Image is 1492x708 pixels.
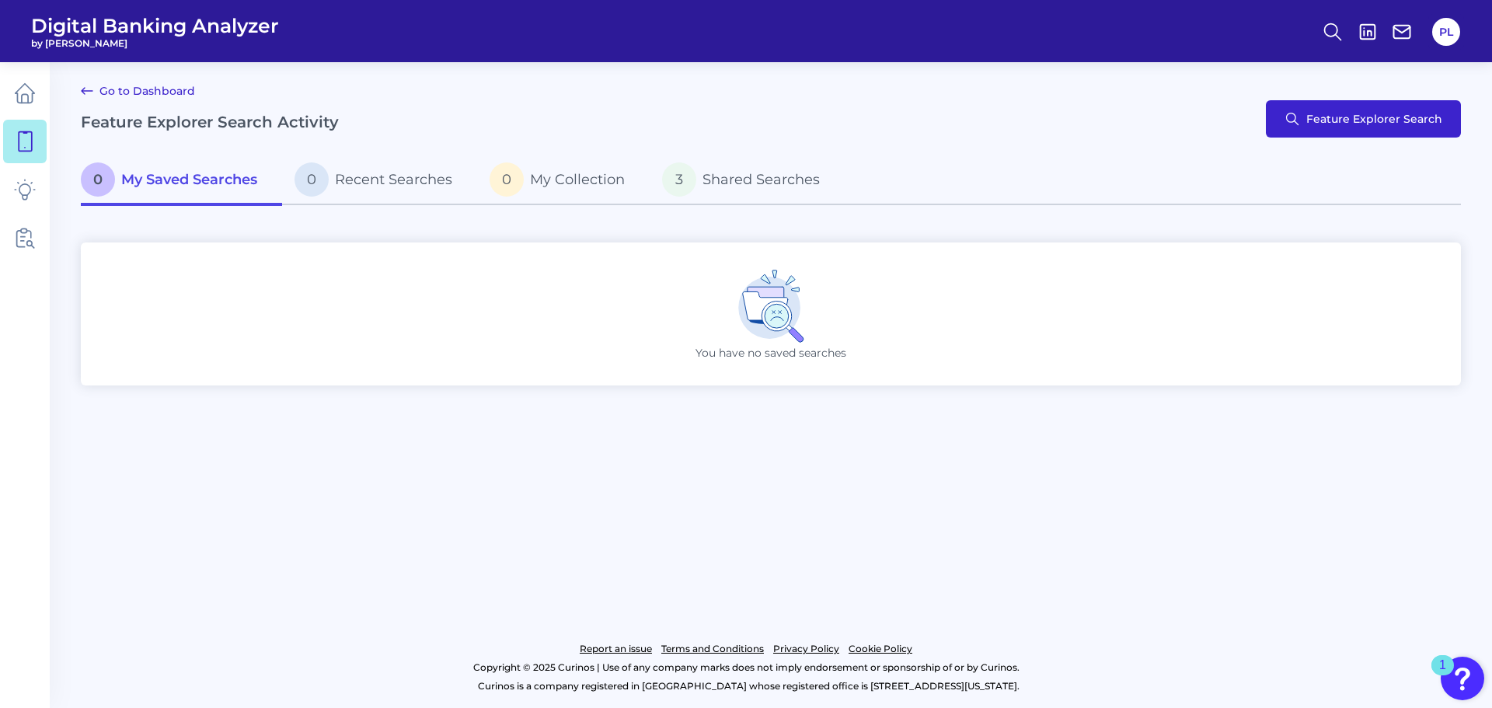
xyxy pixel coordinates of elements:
p: Curinos is a company registered in [GEOGRAPHIC_DATA] whose registered office is [STREET_ADDRESS][... [81,677,1416,696]
a: 0Recent Searches [282,156,477,206]
div: 1 [1439,665,1446,685]
span: 0 [295,162,329,197]
a: 0My Saved Searches [81,156,282,206]
button: PL [1432,18,1460,46]
span: by [PERSON_NAME] [31,37,279,49]
button: Open Resource Center, 1 new notification [1441,657,1484,700]
span: My Collection [530,171,625,188]
span: Digital Banking Analyzer [31,14,279,37]
span: Recent Searches [335,171,452,188]
span: My Saved Searches [121,171,257,188]
a: Go to Dashboard [81,82,195,100]
span: Shared Searches [702,171,820,188]
button: Feature Explorer Search [1266,100,1461,138]
a: Cookie Policy [849,640,912,658]
div: You have no saved searches [81,242,1461,385]
p: Copyright © 2025 Curinos | Use of any company marks does not imply endorsement or sponsorship of ... [76,658,1416,677]
h2: Feature Explorer Search Activity [81,113,339,131]
span: 0 [81,162,115,197]
a: Privacy Policy [773,640,839,658]
span: 3 [662,162,696,197]
a: Terms and Conditions [661,640,764,658]
span: 0 [490,162,524,197]
a: 3Shared Searches [650,156,845,206]
a: 0My Collection [477,156,650,206]
a: Report an issue [580,640,652,658]
span: Feature Explorer Search [1306,113,1442,125]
